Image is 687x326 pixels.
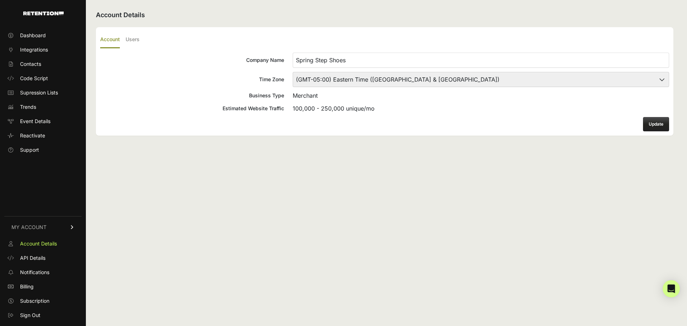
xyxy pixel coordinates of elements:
[20,297,49,305] span: Subscription
[20,312,40,319] span: Sign Out
[4,238,82,249] a: Account Details
[4,73,82,84] a: Code Script
[4,44,82,55] a: Integrations
[293,104,669,113] div: 100,000 - 250,000 unique/mo
[20,60,41,68] span: Contacts
[293,72,669,87] select: Time Zone
[20,283,34,290] span: Billing
[4,252,82,264] a: API Details
[4,130,82,141] a: Reactivate
[293,91,669,100] div: Merchant
[100,31,120,48] label: Account
[100,76,284,83] div: Time Zone
[20,89,58,96] span: Supression Lists
[663,280,680,297] div: Open Intercom Messenger
[643,117,669,131] button: Update
[4,216,82,238] a: MY ACCOUNT
[4,281,82,292] a: Billing
[20,32,46,39] span: Dashboard
[4,144,82,156] a: Support
[20,146,39,154] span: Support
[96,10,673,20] h2: Account Details
[100,105,284,112] div: Estimated Website Traffic
[126,31,140,48] label: Users
[100,92,284,99] div: Business Type
[4,58,82,70] a: Contacts
[23,11,64,15] img: Retention.com
[100,57,284,64] div: Company Name
[4,295,82,307] a: Subscription
[20,132,45,139] span: Reactivate
[20,240,57,247] span: Account Details
[4,267,82,278] a: Notifications
[4,30,82,41] a: Dashboard
[20,118,50,125] span: Event Details
[20,75,48,82] span: Code Script
[4,87,82,98] a: Supression Lists
[4,116,82,127] a: Event Details
[11,224,47,231] span: MY ACCOUNT
[20,46,48,53] span: Integrations
[20,254,45,262] span: API Details
[4,310,82,321] a: Sign Out
[20,103,36,111] span: Trends
[20,269,49,276] span: Notifications
[4,101,82,113] a: Trends
[293,53,669,68] input: Company Name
